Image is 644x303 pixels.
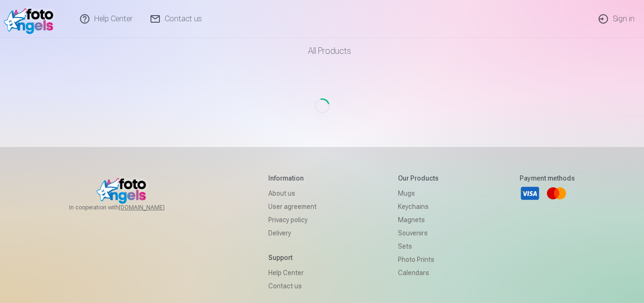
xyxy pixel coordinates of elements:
[398,200,439,213] a: Keychains
[398,187,439,200] a: Mugs
[268,266,317,279] a: Help Center
[546,183,567,204] a: Mastercard
[398,226,439,240] a: Souvenirs
[268,213,317,226] a: Privacy policy
[268,187,317,200] a: About us
[398,253,439,266] a: Photo prints
[268,200,317,213] a: User agreement
[268,253,317,262] h5: Support
[4,4,58,34] img: /v1
[282,38,362,64] a: All products
[268,279,317,293] a: Contact us
[268,226,317,240] a: Delivery
[69,204,187,211] span: In cooperation with
[520,173,575,183] h5: Payment methods
[520,183,540,204] a: Visa
[398,240,439,253] a: Sets
[398,213,439,226] a: Magnets
[268,173,317,183] h5: Information
[119,204,187,211] a: [DOMAIN_NAME]
[398,266,439,279] a: Calendars
[398,173,439,183] h5: Our products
